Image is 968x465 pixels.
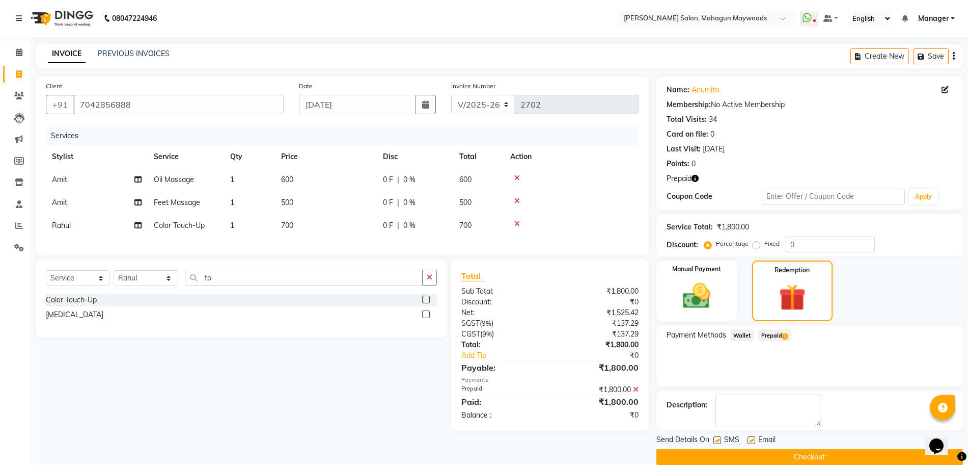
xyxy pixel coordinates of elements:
input: Enter Offer / Coupon Code [762,189,905,204]
span: 0 F [383,174,393,185]
div: ₹1,800.00 [550,361,646,374]
div: ₹137.29 [550,329,646,340]
span: Wallet [730,329,754,341]
span: Oil Massage [154,175,194,184]
span: Amit [52,198,67,207]
div: Paid: [454,396,550,408]
button: Create New [850,48,909,64]
div: Net: [454,307,550,318]
div: Total: [454,340,550,350]
label: Percentage [716,239,749,248]
div: Services [47,126,646,145]
a: INVOICE [48,45,86,63]
div: Payable: [454,361,550,374]
span: 0 % [403,174,416,185]
div: ₹1,800.00 [550,396,646,408]
span: 600 [459,175,472,184]
div: Coupon Code [667,191,762,202]
label: Client [46,82,62,91]
div: 0 [710,129,714,140]
th: Total [453,145,504,168]
th: Stylist [46,145,148,168]
div: No Active Membership [667,99,953,110]
span: 9% [482,330,492,338]
th: Action [504,145,639,168]
span: 600 [281,175,293,184]
div: 0 [692,159,696,169]
div: Discount: [454,297,550,307]
div: Payments [461,376,639,384]
span: Email [758,434,776,447]
span: CGST [461,329,480,339]
input: Search by Name/Mobile/Email/Code [73,95,284,114]
label: Redemption [775,266,810,275]
span: Color Touch-Up [154,221,205,230]
span: | [397,220,399,231]
th: Qty [224,145,275,168]
span: 1 [230,175,234,184]
span: Manager [918,13,949,24]
div: Sub Total: [454,286,550,297]
span: SMS [724,434,739,447]
span: Rahul [52,221,71,230]
th: Price [275,145,377,168]
span: 0 % [403,197,416,208]
div: ( ) [454,329,550,340]
div: ₹0 [550,297,646,307]
div: Card on file: [667,129,708,140]
span: Payment Methods [667,330,726,341]
div: Name: [667,85,689,95]
a: Anumita [692,85,719,95]
span: 0 F [383,197,393,208]
label: Date [299,82,313,91]
a: PREVIOUS INVOICES [98,49,170,58]
span: 500 [459,198,472,207]
div: ₹1,800.00 [550,384,646,395]
div: ₹1,800.00 [550,286,646,297]
label: Invoice Number [451,82,495,91]
span: Amit [52,175,67,184]
div: ₹1,800.00 [550,340,646,350]
span: 9% [482,319,491,327]
div: [DATE] [703,144,725,154]
button: +91 [46,95,74,114]
span: 700 [281,221,293,230]
span: SGST [461,319,480,328]
span: Prepaid [758,329,791,341]
span: 700 [459,221,472,230]
span: Prepaid [667,173,692,184]
div: Discount: [667,240,698,250]
span: 1 [230,221,234,230]
th: Disc [377,145,453,168]
div: Last Visit: [667,144,701,154]
div: Balance : [454,410,550,421]
span: 0 % [403,220,416,231]
div: Total Visits: [667,114,707,125]
div: ₹137.29 [550,318,646,329]
div: ( ) [454,318,550,329]
div: ₹1,525.42 [550,307,646,318]
span: 500 [281,198,293,207]
span: Feet Massage [154,198,200,207]
label: Fixed [764,239,780,248]
img: logo [26,4,96,33]
span: 1 [782,333,788,340]
div: [MEDICAL_DATA] [46,309,103,320]
div: ₹1,800.00 [717,222,749,232]
button: Apply [909,189,938,204]
iframe: chat widget [925,424,958,455]
div: ₹0 [566,350,646,361]
div: Color Touch-Up [46,295,97,305]
span: | [397,174,399,185]
img: _cash.svg [674,280,719,312]
button: Checkout [656,449,963,465]
div: Prepaid [454,384,550,395]
div: Description: [667,400,707,410]
span: 1 [230,198,234,207]
div: Points: [667,159,689,169]
span: | [397,197,399,208]
th: Service [148,145,224,168]
input: Search or Scan [185,270,423,286]
div: 34 [709,114,717,125]
a: Add Tip [454,350,566,361]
